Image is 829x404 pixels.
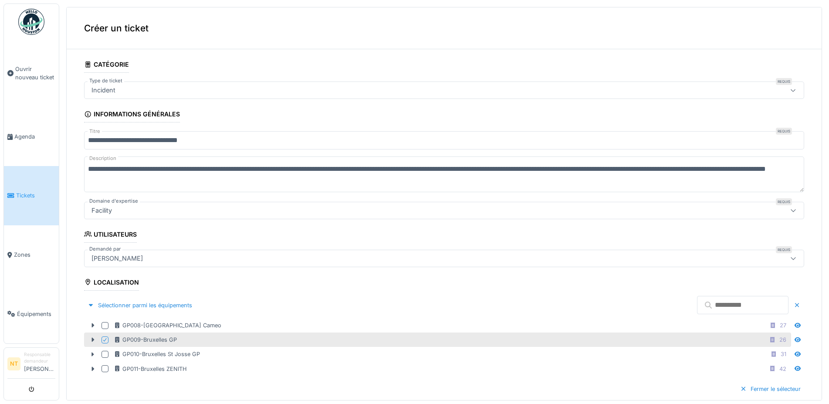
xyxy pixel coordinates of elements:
[114,336,177,344] div: GP009-Bruxelles GP
[781,350,786,358] div: 31
[88,245,122,253] label: Demandé par
[84,299,196,311] div: Sélectionner parmi les équipements
[88,254,146,263] div: [PERSON_NAME]
[114,350,200,358] div: GP010-Bruxelles St Josse GP
[114,365,187,373] div: GP011-Bruxelles ZENITH
[18,9,44,35] img: Badge_color-CXgf-gQk.svg
[88,128,102,135] label: Titre
[14,132,55,141] span: Agenda
[779,365,786,373] div: 42
[24,351,55,377] li: [PERSON_NAME]
[4,40,59,107] a: Ouvrir nouveau ticket
[4,166,59,225] a: Tickets
[24,351,55,365] div: Responsable demandeur
[88,153,118,164] label: Description
[776,198,792,205] div: Requis
[4,225,59,285] a: Zones
[776,128,792,135] div: Requis
[84,276,139,291] div: Localisation
[14,251,55,259] span: Zones
[737,383,804,395] div: Fermer le sélecteur
[17,310,55,318] span: Équipements
[88,197,140,205] label: Domaine d'expertise
[4,107,59,166] a: Agenda
[15,65,55,81] span: Ouvrir nouveau ticket
[84,108,180,122] div: Informations générales
[88,77,124,85] label: Type de ticket
[780,321,786,329] div: 27
[7,357,20,370] li: NT
[7,351,55,379] a: NT Responsable demandeur[PERSON_NAME]
[88,85,119,95] div: Incident
[114,321,221,329] div: GP008-[GEOGRAPHIC_DATA] Cameo
[16,191,55,200] span: Tickets
[84,58,129,73] div: Catégorie
[4,284,59,343] a: Équipements
[779,336,786,344] div: 26
[84,228,137,243] div: Utilisateurs
[776,246,792,253] div: Requis
[67,7,822,49] div: Créer un ticket
[88,206,115,215] div: Facility
[776,78,792,85] div: Requis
